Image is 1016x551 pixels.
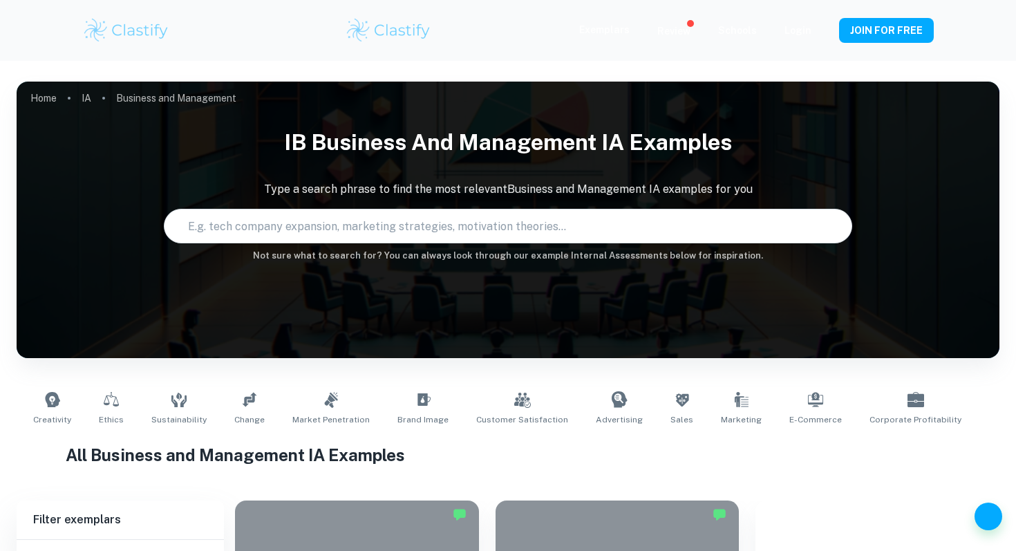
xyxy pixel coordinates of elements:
p: Business and Management [116,91,236,106]
span: Sustainability [151,413,207,426]
p: Type a search phrase to find the most relevant Business and Management IA examples for you [17,181,999,198]
span: Change [234,413,265,426]
h1: All Business and Management IA Examples [66,442,950,467]
span: Corporate Profitability [869,413,961,426]
span: Customer Satisfaction [476,413,568,426]
input: E.g. tech company expansion, marketing strategies, motivation theories... [164,207,825,245]
span: Ethics [99,413,124,426]
img: Marked [453,507,467,521]
img: Clastify logo [345,17,433,44]
a: Schools [718,25,757,36]
p: Review [657,24,690,39]
span: Sales [670,413,693,426]
span: E-commerce [789,413,842,426]
h6: Not sure what to search for? You can always look through our example Internal Assessments below f... [17,249,999,263]
h6: Filter exemplars [17,501,224,539]
button: JOIN FOR FREE [839,18,934,43]
span: Brand Image [397,413,449,426]
a: IA [82,88,91,108]
p: Exemplars [579,22,630,37]
span: Marketing [721,413,762,426]
a: Home [30,88,57,108]
button: Help and Feedback [975,503,1002,530]
button: Search [831,221,842,232]
span: Market Penetration [292,413,370,426]
img: Clastify logo [82,17,170,44]
a: Login [784,25,811,36]
span: Advertising [596,413,643,426]
h1: IB Business and Management IA examples [17,120,999,165]
img: Marked [713,507,726,521]
span: Creativity [33,413,71,426]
